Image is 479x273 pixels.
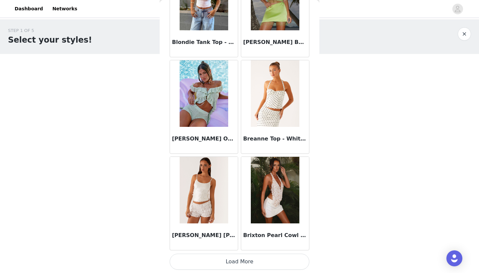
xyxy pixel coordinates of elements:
[172,38,236,46] h3: Blondie Tank Top - White
[11,1,47,16] a: Dashboard
[180,60,228,127] img: Bowen Off Shoulder Knit Top - Mint
[172,231,236,239] h3: [PERSON_NAME] [PERSON_NAME] Top - White
[446,250,462,266] div: Open Intercom Messenger
[251,60,299,127] img: Breanne Top - White Polka Dot
[170,254,309,270] button: Load More
[243,135,307,143] h3: Breanne Top - White Polka Dot
[172,135,236,143] h3: [PERSON_NAME] Off Shoulder Knit Top - Mint
[180,157,228,223] img: Britta Sequin Cami Top - White
[243,231,307,239] h3: Brixton Pearl Cowl Neck Halter Top - Pearl
[251,157,299,223] img: Brixton Pearl Cowl Neck Halter Top - Pearl
[8,34,92,46] h1: Select your styles!
[454,4,461,14] div: avatar
[8,27,92,34] div: STEP 1 OF 5
[48,1,81,16] a: Networks
[243,38,307,46] h3: [PERSON_NAME] Beaded Top - Lime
